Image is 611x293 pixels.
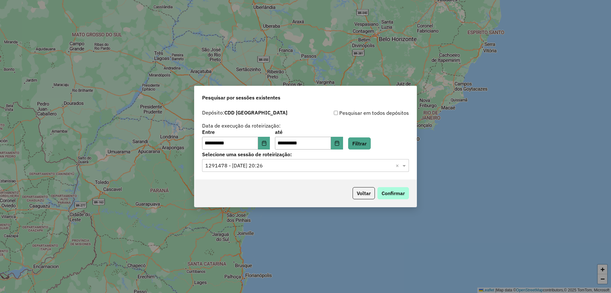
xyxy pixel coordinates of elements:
label: até [275,128,343,136]
strong: CDD [GEOGRAPHIC_DATA] [224,109,287,116]
label: Data de execução da roteirização: [202,122,281,129]
span: Clear all [396,162,401,169]
button: Confirmar [377,187,409,199]
button: Voltar [353,187,375,199]
label: Entre [202,128,270,136]
span: Pesquisar por sessões existentes [202,94,280,101]
button: Choose Date [331,137,343,150]
button: Filtrar [348,137,371,150]
label: Selecione uma sessão de roteirização: [202,150,409,158]
label: Depósito: [202,109,287,116]
button: Choose Date [258,137,270,150]
div: Pesquisar em todos depósitos [305,109,409,117]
